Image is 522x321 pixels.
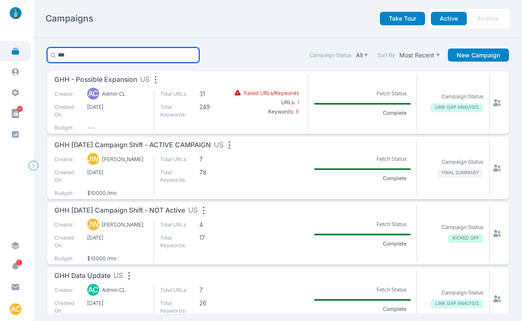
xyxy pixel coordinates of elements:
p: Fetch Status [372,88,411,99]
span: 17 [199,234,236,249]
span: US [140,75,150,85]
p: Fetch Status [372,284,411,295]
span: [DATE] [87,299,148,314]
span: US [188,205,198,216]
span: GHH Data update [54,271,110,281]
span: $10000 /mo [87,189,148,197]
p: Creator: [54,286,81,294]
span: 26 [199,299,236,314]
b: Keywords: [268,108,294,115]
p: Created On: [54,299,81,314]
p: Complete [378,305,411,313]
p: Campaign Status [441,158,483,166]
p: LINK GAP ANALYSIS [431,103,483,112]
p: Total Keywords: [160,103,196,118]
p: Total URLs: [160,286,196,294]
p: Complete [378,240,411,248]
p: Fetch Status [372,219,411,229]
p: Fetch Status [372,154,411,164]
span: GHH [DATE] Campaign shift - ACTIVE CAMPAIGN [54,140,211,151]
p: Created On: [54,103,81,118]
span: 1 [296,99,299,105]
p: Campaign Status [441,289,483,297]
p: Total URLs: [160,90,196,98]
span: 8 [294,108,299,115]
p: Total URLs: [160,156,196,163]
span: 7 [199,156,236,163]
span: 7 [199,286,236,294]
span: [DATE] [87,103,148,118]
span: [DATE] [87,169,148,183]
p: Budget: [54,189,81,197]
p: Creator: [54,221,81,229]
div: JW [87,153,99,165]
span: US [113,271,123,281]
span: [DATE] [87,234,148,249]
div: AC [87,284,99,296]
p: Campaign Status [441,224,483,231]
span: 31 [199,90,236,98]
p: Creator: [54,90,81,98]
button: Take Tour [380,12,425,25]
span: 78 [199,169,236,183]
p: Admin CL [102,90,126,98]
p: [PERSON_NAME] [102,156,143,163]
div: JW [87,218,99,230]
p: Campaign Status [441,93,483,100]
p: Most Recent [399,51,434,59]
button: New Campaign [448,49,509,62]
p: Total Keywords: [160,299,196,314]
p: Total Keywords: [160,169,196,183]
p: FINAL SUMMARY [437,169,483,178]
span: US [214,140,223,151]
p: [PERSON_NAME] [102,221,143,229]
button: All [354,50,370,60]
button: Active [431,12,467,25]
span: --- [87,124,148,132]
p: Creator: [54,156,81,163]
img: linklaunch_small.2ae18699.png [7,7,24,19]
p: Admin CL [102,286,126,294]
label: Campaign Status [309,51,351,59]
p: Created On: [54,234,81,249]
p: Complete [378,175,411,182]
b: URLs: [281,99,296,105]
p: LINK GAP ANALYSIS [431,299,483,308]
span: GHH [DATE] Campaign shift - NOT active [54,205,185,216]
p: Total Keywords: [160,234,196,249]
button: Archive [468,12,507,25]
p: Failed URLs/Keywords [244,89,299,97]
p: Created On: [54,169,81,183]
p: Total URLs: [160,221,196,229]
h2: Campaigns [46,13,93,24]
span: 63 [17,106,23,112]
button: Most Recent [398,50,442,60]
span: $10000 /mo [87,255,148,262]
div: AC [87,88,99,100]
p: Budget: [54,124,81,132]
span: 249 [199,103,236,118]
p: Budget: [54,255,81,262]
p: KICKED OFF [448,234,483,243]
p: Complete [378,109,411,117]
span: GHH - Possible Expansion [54,75,137,85]
p: All [356,51,363,59]
label: Sort By [377,51,395,59]
span: 4 [199,221,236,229]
